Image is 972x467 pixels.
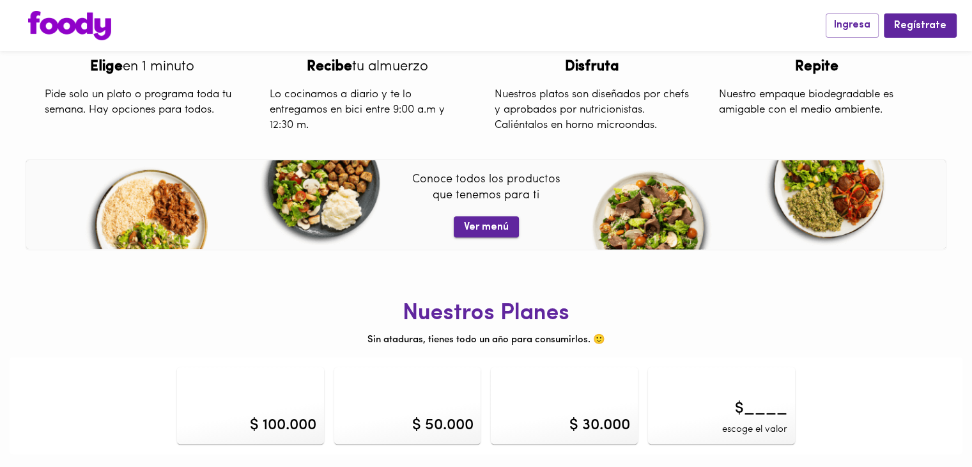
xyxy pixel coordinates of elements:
[454,216,519,237] button: Ver menú
[260,77,475,143] div: Lo cocinamos a diario y te lo entregamos en bici entre 9:00 a.m y 12:30 m.
[834,19,870,31] span: Ingresa
[250,415,316,436] div: $ 100.000
[28,11,111,40] img: logo.png
[364,172,607,212] p: Conoce todos los productos que tenemos para ti
[735,398,787,420] span: $____
[569,415,630,436] div: $ 30.000
[722,423,787,436] span: escoge el valor
[795,59,838,74] b: Repite
[565,59,619,74] b: Disfruta
[412,415,473,436] div: $ 50.000
[10,301,962,327] h1: Nuestros Planes
[260,57,475,77] div: tu almuerzo
[485,77,700,143] div: Nuestros platos son diseñados por chefs y aprobados por nutricionistas. Caliéntalos en horno micr...
[35,57,250,77] div: en 1 minuto
[307,59,352,74] b: Recibe
[90,59,123,74] b: Elige
[35,77,250,128] div: Pide solo un plato o programa toda tu semana. Hay opciones para todos.
[826,13,879,37] button: Ingresa
[898,393,959,454] iframe: Messagebird Livechat Widget
[367,335,605,345] span: Sin ataduras, tienes todo un año para consumirlos. 🙂
[709,77,924,128] div: Nuestro empaque biodegradable es amigable con el medio ambiente.
[894,20,946,32] span: Regístrate
[884,13,957,37] button: Regístrate
[464,221,509,233] span: Ver menú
